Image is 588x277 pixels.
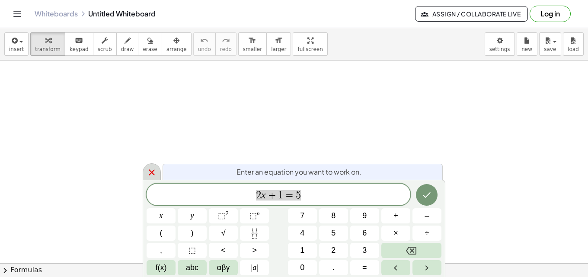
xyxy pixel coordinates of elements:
span: ( [160,227,163,239]
span: 1 [278,190,283,201]
span: fullscreen [297,46,323,52]
button: Right arrow [412,260,441,275]
button: 6 [350,226,379,241]
span: × [393,227,398,239]
button: Left arrow [381,260,410,275]
i: keyboard [75,35,83,46]
button: Backspace [381,243,441,258]
span: undo [198,46,211,52]
button: 7 [288,208,317,223]
button: 2 [319,243,348,258]
button: Minus [412,208,441,223]
i: format_size [275,35,283,46]
sup: 2 [225,210,229,217]
span: 9 [362,210,367,222]
i: undo [200,35,208,46]
sup: n [257,210,260,217]
button: redoredo [215,32,236,56]
span: , [160,245,162,256]
span: + [393,210,398,222]
span: load [568,46,579,52]
span: y [191,210,194,222]
button: format_sizesmaller [238,32,267,56]
span: > [252,245,257,256]
span: . [332,262,335,274]
i: redo [222,35,230,46]
span: 8 [331,210,336,222]
button: 3 [350,243,379,258]
button: Greater than [240,243,269,258]
span: = [283,190,296,201]
button: transform [30,32,65,56]
span: insert [9,46,24,52]
button: 5 [319,226,348,241]
button: Placeholder [178,243,207,258]
button: Superscript [240,208,269,223]
span: ⬚ [189,245,196,256]
button: ) [178,226,207,241]
button: Squared [209,208,238,223]
span: Assign / Collaborate Live [422,10,521,18]
button: save [539,32,561,56]
span: arrange [166,46,187,52]
button: keyboardkeypad [65,32,93,56]
button: fullscreen [293,32,327,56]
span: = [362,262,367,274]
button: ( [147,226,176,241]
button: , [147,243,176,258]
button: insert [4,32,29,56]
button: Log in [530,6,571,22]
button: 0 [288,260,317,275]
span: larger [271,46,286,52]
button: Equals [350,260,379,275]
span: 3 [362,245,367,256]
span: scrub [98,46,112,52]
span: 5 [296,190,301,201]
span: 2 [331,245,336,256]
span: new [521,46,532,52]
span: keypad [70,46,89,52]
span: < [221,245,226,256]
span: 5 [331,227,336,239]
button: 9 [350,208,379,223]
span: a [251,262,258,274]
span: αβγ [217,262,230,274]
button: 4 [288,226,317,241]
button: new [517,32,537,56]
button: erase [138,32,162,56]
button: Greek alphabet [209,260,238,275]
span: ) [191,227,194,239]
span: 0 [300,262,304,274]
span: 6 [362,227,367,239]
button: Functions [147,260,176,275]
button: 1 [288,243,317,258]
span: Enter an equation you want to work on. [236,167,361,177]
button: undoundo [193,32,216,56]
span: | [251,263,253,272]
button: draw [116,32,139,56]
span: | [256,263,258,272]
span: 2 [256,190,261,201]
span: save [544,46,556,52]
span: settings [489,46,510,52]
span: redo [220,46,232,52]
span: 7 [300,210,304,222]
span: x [160,210,163,222]
span: abc [186,262,198,274]
span: 4 [300,227,304,239]
button: settings [485,32,515,56]
span: f(x) [156,262,167,274]
button: 8 [319,208,348,223]
button: Times [381,226,410,241]
span: – [425,210,429,222]
button: scrub [93,32,117,56]
button: load [563,32,584,56]
a: Whiteboards [35,10,78,18]
button: arrange [162,32,192,56]
button: . [319,260,348,275]
button: x [147,208,176,223]
button: Alphabet [178,260,207,275]
button: Divide [412,226,441,241]
button: Square root [209,226,238,241]
button: Less than [209,243,238,258]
